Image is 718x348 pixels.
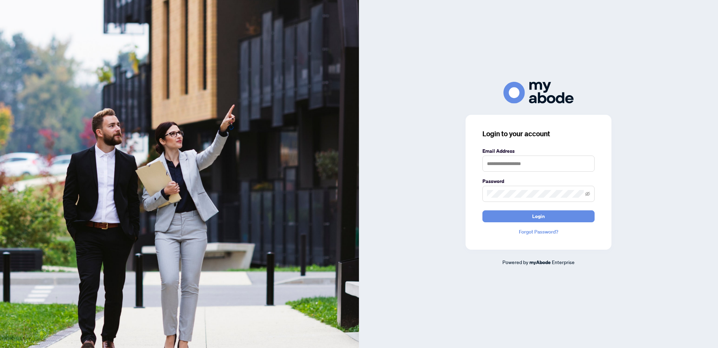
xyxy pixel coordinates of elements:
[482,177,595,185] label: Password
[585,191,590,196] span: eye-invisible
[529,258,551,266] a: myAbode
[482,129,595,139] h3: Login to your account
[552,259,575,265] span: Enterprise
[532,211,545,222] span: Login
[482,210,595,222] button: Login
[503,82,574,103] img: ma-logo
[482,228,595,236] a: Forgot Password?
[482,147,595,155] label: Email Address
[502,259,528,265] span: Powered by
